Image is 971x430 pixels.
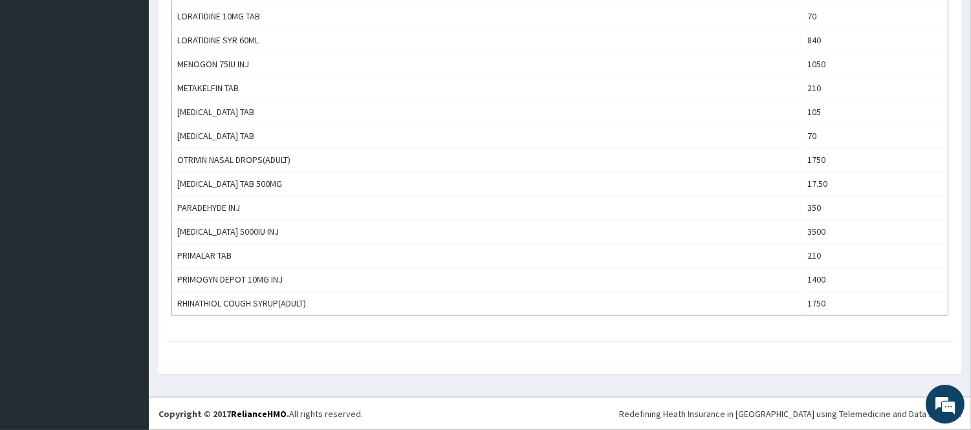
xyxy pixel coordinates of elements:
[172,100,802,124] td: [MEDICAL_DATA] TAB
[802,5,948,28] td: 70
[212,6,243,38] div: Minimize live chat window
[802,196,948,220] td: 350
[802,268,948,292] td: 1400
[802,292,948,316] td: 1750
[172,52,802,76] td: MENOGON 75IU INJ
[172,28,802,52] td: LORATIDINE SYR 60ML
[158,408,289,420] strong: Copyright © 2017 .
[802,124,948,148] td: 70
[802,244,948,268] td: 210
[75,131,179,262] span: We're online!
[172,76,802,100] td: METAKELFIN TAB
[802,220,948,244] td: 3500
[802,76,948,100] td: 210
[172,220,802,244] td: [MEDICAL_DATA] 5000IU INJ
[172,148,802,172] td: OTRIVIN NASAL DROPS(ADULT)
[172,268,802,292] td: PRIMOGYN DEPOT 10MG INJ
[67,72,217,89] div: Chat with us now
[172,292,802,316] td: RHINATHIOL COUGH SYRUP(ADULT)
[802,148,948,172] td: 1750
[231,408,287,420] a: RelianceHMO
[802,28,948,52] td: 840
[802,52,948,76] td: 1050
[619,407,961,420] div: Redefining Heath Insurance in [GEOGRAPHIC_DATA] using Telemedicine and Data Science!
[172,172,802,196] td: [MEDICAL_DATA] TAB 500MG
[802,172,948,196] td: 17.50
[24,65,52,97] img: d_794563401_company_1708531726252_794563401
[802,100,948,124] td: 105
[149,397,971,430] footer: All rights reserved.
[172,124,802,148] td: [MEDICAL_DATA] TAB
[172,244,802,268] td: PRIMALAR TAB
[6,290,246,335] textarea: Type your message and hit 'Enter'
[172,196,802,220] td: PARADEHYDE INJ
[172,5,802,28] td: LORATIDINE 10MG TAB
